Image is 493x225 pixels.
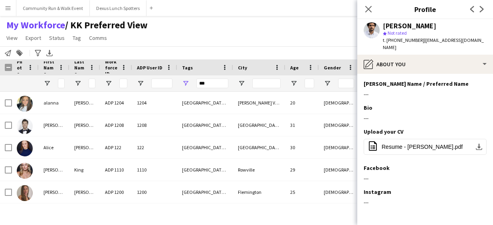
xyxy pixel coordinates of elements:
[69,33,84,43] a: Tag
[177,92,233,114] div: [GEOGRAPHIC_DATA], [GEOGRAPHIC_DATA]
[137,100,147,106] span: 1204
[285,181,319,203] div: 25
[39,181,69,203] div: [PERSON_NAME]
[357,55,493,74] div: About you
[182,65,193,71] span: Tags
[39,114,69,136] div: [PERSON_NAME]
[105,80,112,87] button: Open Filter Menu
[90,0,147,16] button: Dexus Lunch Spotters
[285,114,319,136] div: 31
[324,80,331,87] button: Open Filter Menu
[383,37,424,43] span: t. [PHONE_NUMBER]
[233,114,285,136] div: [GEOGRAPHIC_DATA]
[305,79,314,88] input: Age Filter Input
[238,65,247,71] span: City
[3,33,21,43] a: View
[44,59,55,77] span: First Name
[177,136,233,158] div: [GEOGRAPHIC_DATA], [GEOGRAPHIC_DATA]
[177,181,233,203] div: [GEOGRAPHIC_DATA], [GEOGRAPHIC_DATA]
[319,181,359,203] div: [DEMOGRAPHIC_DATA]
[233,92,285,114] div: [PERSON_NAME] Vale South
[364,188,391,195] h3: Instagram
[233,159,285,181] div: Rowville
[196,79,228,88] input: Tags Filter Input
[151,79,172,88] input: ADP User ID Filter Input
[119,79,127,88] input: Workforce ID Filter Input
[100,181,132,203] div: ADP 1200
[17,185,33,201] img: Amelia Nichols
[39,92,69,114] div: alanna
[100,136,132,158] div: ADP 122
[46,33,68,43] a: Status
[285,92,319,114] div: 20
[137,189,147,195] span: 1200
[17,163,33,179] img: Alyson King
[364,128,404,135] h3: Upload your CV
[382,144,463,150] span: Resume - [PERSON_NAME].pdf
[100,92,132,114] div: ADP 1204
[357,4,493,14] h3: Profile
[89,34,107,41] span: Comms
[364,80,469,87] h3: [PERSON_NAME] Name / Preferred Name
[74,80,81,87] button: Open Filter Menu
[137,122,147,128] span: 1208
[39,159,69,181] div: [PERSON_NAME]
[39,136,69,158] div: Alice
[69,159,100,181] div: King
[73,34,81,41] span: Tag
[338,79,354,88] input: Gender Filter Input
[324,65,341,71] span: Gender
[49,34,65,41] span: Status
[69,136,100,158] div: [PERSON_NAME]
[364,139,487,155] button: Resume - [PERSON_NAME].pdf
[69,114,100,136] div: [PERSON_NAME]
[17,140,33,156] img: Alice Dalton
[319,136,359,158] div: [DEMOGRAPHIC_DATA]
[6,34,18,41] span: View
[69,181,100,203] div: [PERSON_NAME]
[290,80,297,87] button: Open Filter Menu
[290,65,299,71] span: Age
[74,59,86,77] span: Last Name
[26,34,41,41] span: Export
[44,80,51,87] button: Open Filter Menu
[86,33,110,43] a: Comms
[364,175,487,182] div: ---
[33,48,43,58] app-action-btn: Advanced filters
[89,79,95,88] input: Last Name Filter Input
[17,96,33,112] img: alanna ibrahim
[137,144,144,150] span: 122
[364,164,390,172] h3: Facebook
[17,59,24,77] span: Photo
[383,37,484,50] span: | [EMAIL_ADDRESS][DOMAIN_NAME]
[388,30,407,36] span: Not rated
[45,48,54,58] app-action-btn: Export XLSX
[105,59,118,77] span: Workforce ID
[137,80,144,87] button: Open Filter Menu
[319,92,359,114] div: [DEMOGRAPHIC_DATA]
[233,181,285,203] div: Flemington
[3,48,13,58] app-action-btn: Notify workforce
[58,79,65,88] input: First Name Filter Input
[364,114,487,122] div: ---
[100,114,132,136] div: ADP 1208
[65,19,148,31] span: KK Preferred View
[364,91,487,98] div: ---
[100,159,132,181] div: ADP 1110
[137,65,162,71] span: ADP User ID
[252,79,281,88] input: City Filter Input
[364,199,487,206] div: ---
[69,92,100,114] div: [PERSON_NAME]
[22,33,44,43] a: Export
[364,104,372,111] h3: Bio
[15,48,24,58] app-action-btn: Add to tag
[319,114,359,136] div: [DEMOGRAPHIC_DATA]
[177,114,233,136] div: [GEOGRAPHIC_DATA], [GEOGRAPHIC_DATA]
[383,22,436,30] div: [PERSON_NAME]
[319,159,359,181] div: [DEMOGRAPHIC_DATA]
[285,159,319,181] div: 29
[238,80,245,87] button: Open Filter Menu
[16,0,90,16] button: Community Run & Walk Event
[137,167,147,173] span: 1110
[17,118,33,134] img: Alex Smith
